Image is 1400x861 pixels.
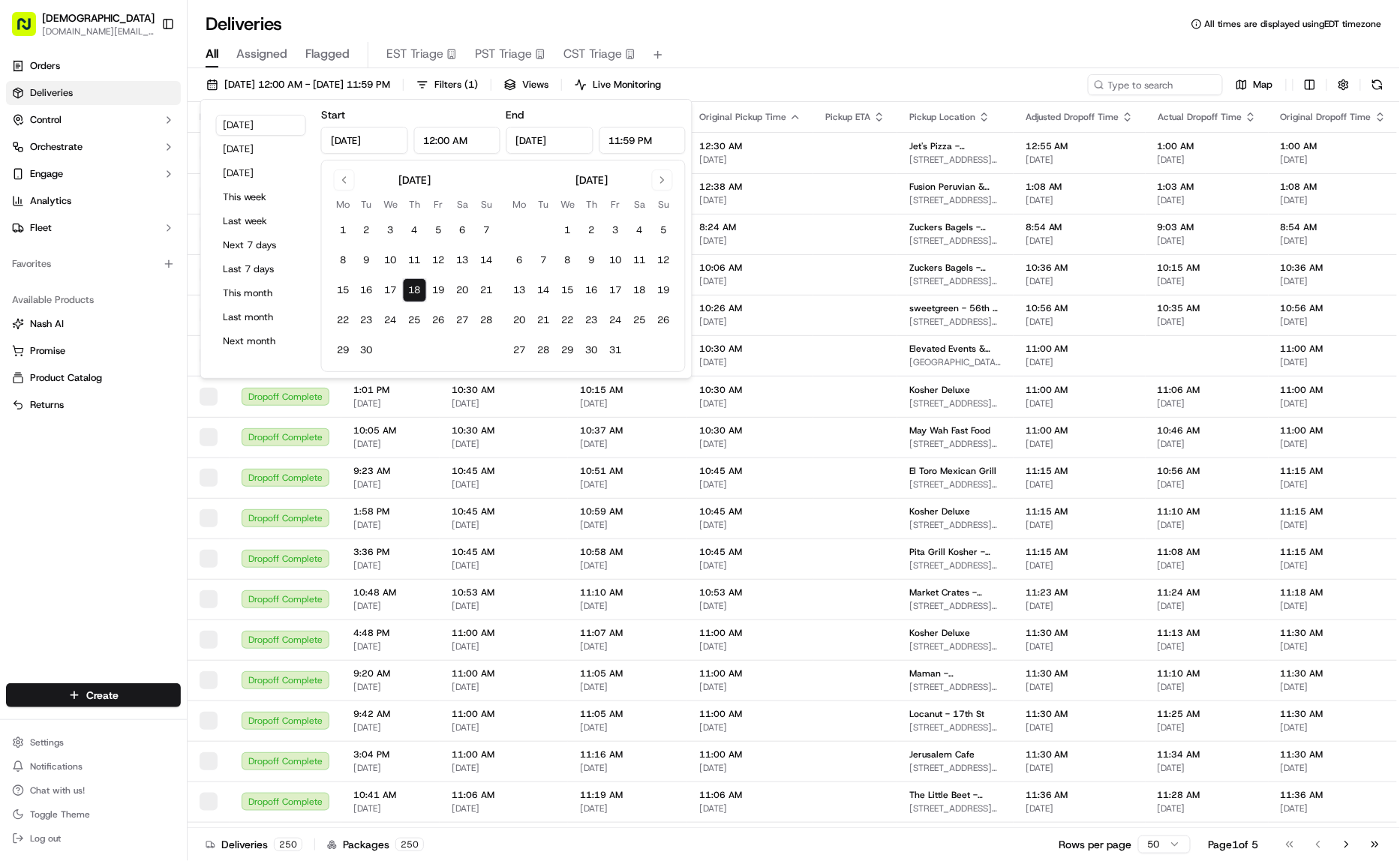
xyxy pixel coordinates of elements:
span: 10:15 AM [1158,262,1257,274]
button: Go to previous month [334,169,355,190]
button: 7 [475,218,499,242]
span: [DATE] [699,438,801,450]
div: Start new chat [51,144,246,159]
span: [DATE] [580,397,675,409]
span: Orders [30,59,60,73]
button: 3 [604,218,628,242]
button: Log out [6,828,181,849]
span: Pickup Location [909,111,975,123]
span: 11:00 AM [1281,384,1386,396]
span: Zuckers Bagels - Tribeca [909,262,1002,274]
button: 19 [427,278,451,302]
button: 12 [652,248,676,272]
span: 1:08 AM [1026,181,1134,193]
button: Next month [216,331,306,352]
button: 18 [403,278,427,302]
button: 31 [604,338,628,362]
span: 9:03 AM [1158,221,1257,233]
button: 18 [628,278,652,302]
span: API Documentation [142,218,241,233]
button: 6 [508,248,532,272]
label: Start [321,108,345,121]
span: 10:36 AM [1281,262,1386,274]
span: Adjusted Dropoff Time [1026,111,1119,123]
button: 19 [652,278,676,302]
span: [DATE] [353,478,428,490]
span: Kosher Deluxe [909,505,970,517]
span: Jet's Pizza - [GEOGRAPHIC_DATA] [909,140,1002,152]
span: [DEMOGRAPHIC_DATA] [42,10,155,25]
span: [DATE] [1158,316,1257,328]
button: 9 [580,248,604,272]
button: Chat with us! [6,780,181,801]
a: Promise [12,344,175,358]
button: [DOMAIN_NAME][EMAIL_ADDRESS][DOMAIN_NAME] [42,25,155,37]
button: 26 [427,308,451,332]
span: Deliveries [30,86,73,100]
button: 25 [628,308,652,332]
button: 30 [355,338,379,362]
button: Last 7 days [216,259,306,280]
span: 1:00 AM [1281,140,1386,152]
span: 10:46 AM [1158,424,1257,436]
button: 6 [451,218,475,242]
button: 15 [331,278,355,302]
span: [STREET_ADDRESS][US_STATE] [909,397,1002,409]
button: 27 [451,308,475,332]
span: [STREET_ADDRESS][PERSON_NAME][US_STATE] [909,438,1002,450]
button: Refresh [1367,74,1388,95]
span: 8:24 AM [699,221,801,233]
span: [DATE] [452,478,556,490]
input: Date [506,127,593,154]
span: [DATE] [699,154,801,166]
span: [DATE] [452,438,556,450]
input: Got a question? Start typing here... [39,97,270,113]
button: Filters(1) [410,74,485,95]
span: Assigned [236,45,287,63]
button: 13 [508,278,532,302]
span: [DATE] [1026,275,1134,287]
span: 10:05 AM [353,424,428,436]
span: Promise [30,344,65,358]
span: 11:00 AM [1026,424,1134,436]
span: 10:56 AM [1026,302,1134,314]
span: [DATE] [699,397,801,409]
button: 20 [508,308,532,332]
span: 10:59 AM [580,505,675,517]
button: 17 [604,278,628,302]
span: Fusion Peruvian & Mexican Restaurant [909,181,1002,193]
span: [DATE] [699,356,801,368]
a: 📗Knowledge Base [9,212,121,239]
span: [DATE] [1281,235,1386,247]
span: Engage [30,167,63,181]
th: Tuesday [355,196,379,212]
button: Returns [6,393,181,417]
span: [DATE] [1026,154,1134,166]
button: 7 [532,248,556,272]
span: Log out [30,832,61,844]
span: Knowledge Base [30,218,115,233]
button: Start new chat [255,148,273,166]
span: 12:38 AM [699,181,801,193]
button: 4 [403,218,427,242]
span: 10:30 AM [699,424,801,436]
span: Elevated Events & Catering [909,343,1002,355]
span: [DATE] [580,478,675,490]
button: 4 [628,218,652,242]
span: Filters [434,78,478,91]
button: Settings [6,732,181,753]
div: [DATE] [398,172,431,187]
button: Create [6,683,181,707]
button: 23 [355,308,379,332]
button: 10 [379,248,403,272]
span: EST Triage [386,45,443,63]
span: 10:06 AM [699,262,801,274]
span: 12:55 AM [1026,140,1134,152]
span: Nash AI [30,317,64,331]
th: Wednesday [556,196,580,212]
span: [DATE] [1026,235,1134,247]
a: Orders [6,54,181,78]
button: 17 [379,278,403,302]
button: 13 [451,248,475,272]
span: Returns [30,398,64,412]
